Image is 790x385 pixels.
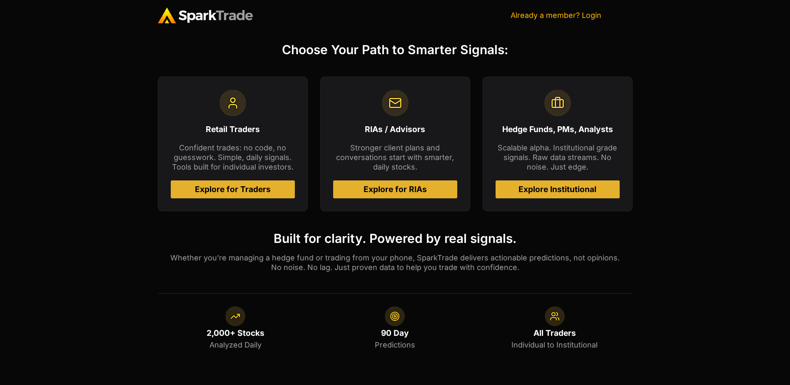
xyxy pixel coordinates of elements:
p: Analyzed Daily [158,340,313,350]
p: Scalable alpha. Institutional grade signals. Raw data streams. No noise. Just edge. [496,143,620,172]
span: Explore Institutional [518,185,596,193]
p: Confident trades: no code, no guesswork. Simple, daily signals. Tools built for individual invest... [171,143,295,172]
h3: Choose Your Path to Smarter Signals: [158,43,633,56]
p: Individual to Institutional [477,340,632,350]
a: Explore for Traders [171,180,295,198]
p: Whether you’re managing a hedge fund or trading from your phone, SparkTrade delivers actionable p... [158,253,633,272]
span: RIAs / Advisors [365,124,425,134]
span: 90 Day [381,328,409,338]
p: Predictions [317,340,473,350]
span: Explore for Traders [195,185,271,193]
span: All Traders [533,328,576,338]
span: Explore for RIAs [364,185,427,193]
a: Explore Institutional [496,180,620,198]
span: Retail Traders [206,124,260,134]
span: Hedge Funds, PMs, Analysts [502,124,613,134]
a: Explore for RIAs [333,180,457,198]
span: 2,000+ Stocks [207,328,264,338]
h4: Built for clarity. Powered by real signals. [158,232,633,245]
a: Already a member? Login [511,11,601,20]
p: Stronger client plans and conversations start with smarter, daily stocks. [333,143,457,172]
